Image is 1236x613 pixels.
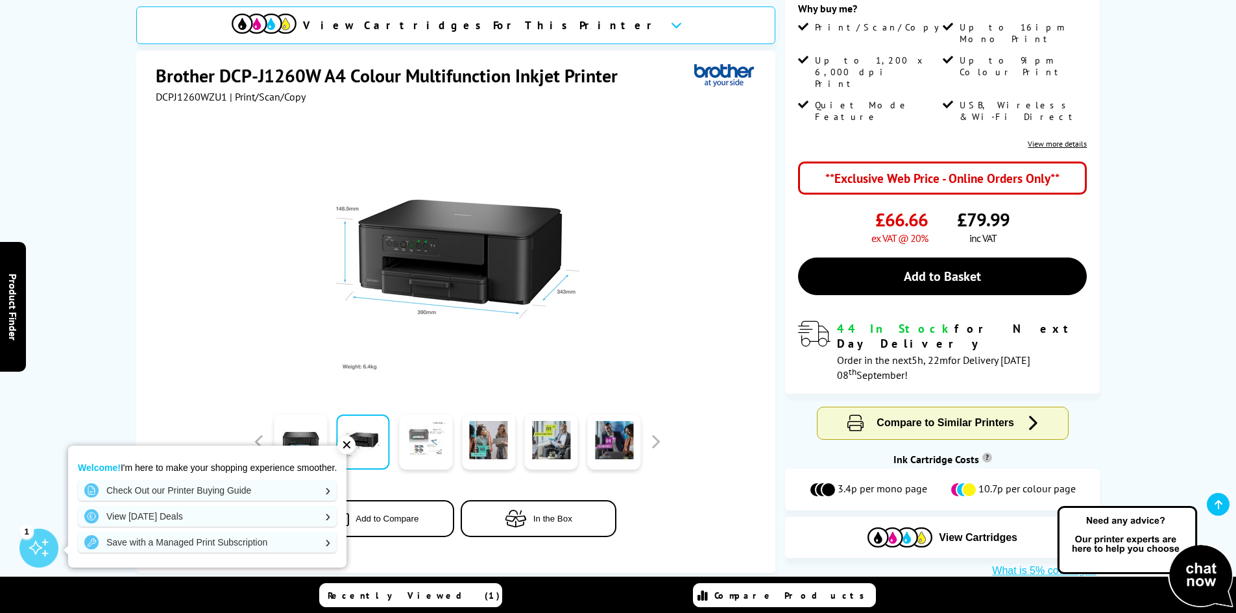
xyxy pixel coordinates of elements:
span: Quiet Mode Feature [815,99,939,123]
span: Add to Compare [356,514,418,523]
sup: th [849,366,856,378]
h1: Brother DCP-J1260W A4 Colour Multifunction Inkjet Printer [156,64,631,88]
p: I'm here to make your shopping experience smoother. [78,462,337,474]
span: 5h, 22m [912,354,948,367]
button: In the Box [461,500,616,537]
button: What is 5% coverage? [988,564,1100,577]
span: £66.66 [875,208,928,232]
span: 44 In Stock [837,321,954,336]
img: cmyk-icon.svg [232,14,297,34]
a: Save with a Managed Print Subscription [78,532,337,553]
button: View Cartridges [795,527,1090,548]
span: 10.7p per colour page [978,482,1076,498]
button: Compare to Similar Printers [818,407,1068,439]
div: 1 [19,524,34,538]
span: USB, Wireless & Wi-Fi Direct [960,99,1084,123]
a: View [DATE] Deals [78,506,337,527]
div: Why buy me? [798,2,1087,21]
span: £79.99 [957,208,1010,232]
img: Open Live Chat window [1054,504,1236,610]
span: Up to 1,200 x 6,000 dpi Print [815,54,939,90]
span: View Cartridges [939,532,1017,544]
span: Up to 16ipm Mono Print [960,21,1084,45]
div: for Next Day Delivery [837,321,1087,351]
div: Ink Cartridge Costs [785,453,1100,466]
span: ex VAT @ 20% [871,232,928,245]
span: Compare Products [714,590,871,601]
a: View more details [1028,139,1087,149]
span: Recently Viewed (1) [328,590,500,601]
a: Check Out our Printer Buying Guide [78,480,337,501]
span: Up to 9ipm Colour Print [960,54,1084,78]
sup: Cost per page [982,453,992,463]
strong: Welcome! [78,463,121,473]
img: Brother DCP-J1260W Thumbnail [330,129,585,383]
button: Add to Compare [298,500,454,537]
span: 3.4p per mono page [838,482,927,498]
span: View Cartridges For This Printer [303,18,660,32]
a: Add to Basket [798,258,1087,295]
a: Recently Viewed (1) [319,583,502,607]
div: ✕ [337,436,356,454]
span: Product Finder [6,273,19,340]
img: Brother [694,64,754,88]
span: In the Box [533,514,572,523]
a: Compare Products [693,583,876,607]
img: Cartridges [867,527,932,547]
span: inc VAT [969,232,997,245]
span: Order in the next for Delivery [DATE] 08 September! [837,354,1030,381]
span: Compare to Similar Printers [877,417,1014,428]
div: modal_delivery [798,321,1087,381]
span: | Print/Scan/Copy [230,90,306,103]
div: **Exclusive Web Price - Online Orders Only** [798,162,1087,195]
span: Print/Scan/Copy [815,21,949,33]
span: DCPJ1260WZU1 [156,90,227,103]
